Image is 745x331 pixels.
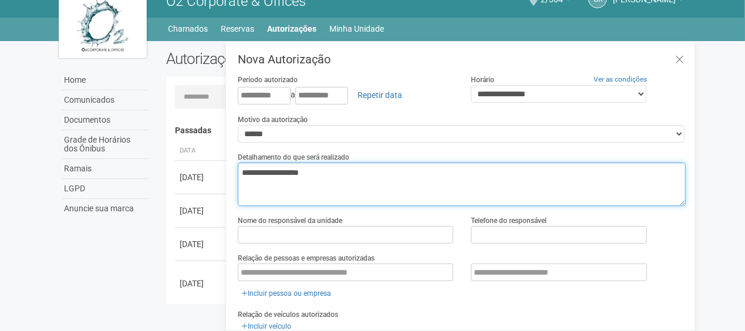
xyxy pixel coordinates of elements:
a: LGPD [62,179,149,199]
a: Incluir pessoa ou empresa [238,287,335,300]
a: Chamados [168,21,208,37]
a: Ver as condições [594,75,647,83]
div: [DATE] [180,171,223,183]
a: Home [62,70,149,90]
h2: Autorizações [166,50,417,67]
a: Autorizações [268,21,317,37]
label: Relação de veículos autorizados [238,309,338,320]
a: Documentos [62,110,149,130]
a: Grade de Horários dos Ônibus [62,130,149,159]
div: a [238,85,453,105]
a: Comunicados [62,90,149,110]
a: Ramais [62,159,149,179]
a: Reservas [221,21,255,37]
h3: Nova Autorização [238,53,686,65]
th: Data [175,141,228,161]
div: [DATE] [180,238,223,250]
label: Período autorizado [238,75,298,85]
h4: Passadas [175,126,678,135]
a: Anuncie sua marca [62,199,149,218]
label: Motivo da autorização [238,114,308,125]
label: Telefone do responsável [471,215,547,226]
a: Repetir data [350,85,410,105]
a: Minha Unidade [330,21,385,37]
label: Horário [471,75,494,85]
label: Detalhamento do que será realizado [238,152,349,163]
div: [DATE] [180,205,223,217]
label: Nome do responsável da unidade [238,215,342,226]
label: Relação de pessoas e empresas autorizadas [238,253,375,264]
div: [DATE] [180,278,223,289]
